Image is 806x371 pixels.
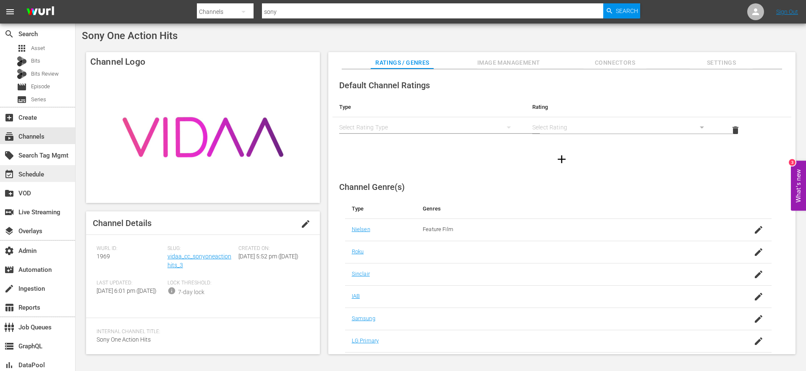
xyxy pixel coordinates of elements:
[352,337,379,344] a: LG Primary
[4,341,14,351] span: GraphQL
[86,52,320,71] h4: Channel Logo
[332,97,526,117] th: Type
[17,82,27,92] span: Episode
[4,132,14,142] span: Channels
[690,58,753,68] span: Settings
[332,97,791,143] table: simple table
[17,95,27,105] span: Series
[791,161,806,210] button: Open Feedback Widget
[238,245,305,252] span: Created On:
[416,199,724,219] th: Genres
[4,246,14,256] span: Admin
[178,288,204,297] div: 7-day lock
[352,226,370,232] a: Nielsen
[31,57,40,65] span: Bits
[730,125,741,135] span: delete
[31,44,45,53] span: Asset
[477,58,540,68] span: Image Management
[31,82,50,91] span: Episode
[97,245,163,252] span: Wurl ID:
[4,188,14,198] span: VOD
[5,7,15,17] span: menu
[93,218,152,228] span: Channel Details
[352,271,370,277] a: Sinclair
[371,58,434,68] span: Ratings / Genres
[4,284,14,294] span: Ingestion
[789,159,796,166] div: 3
[339,182,405,192] span: Channel Genre(s)
[4,303,14,313] span: Reports
[339,80,430,90] span: Default Channel Ratings
[352,293,360,299] a: IAB
[584,58,646,68] span: Connectors
[31,70,59,78] span: Bits Review
[616,3,638,18] span: Search
[4,265,14,275] span: Automation
[97,336,151,343] span: Sony One Action Hits
[86,71,320,203] img: Sony One Action Hits
[97,329,305,335] span: Internal Channel Title:
[17,56,27,66] div: Bits
[4,360,14,370] span: DataPool
[238,253,298,260] span: [DATE] 5:52 pm ([DATE])
[4,29,14,39] span: Search
[4,113,14,123] span: Create
[345,199,416,219] th: Type
[4,322,14,332] span: Job Queues
[167,253,231,268] a: vidaa_cc_sonyoneactionhits_3
[352,315,375,321] a: Samsung
[776,8,798,15] a: Sign Out
[82,30,178,42] span: Sony One Action Hits
[725,120,746,140] button: delete
[4,226,14,236] span: Overlays
[301,219,311,229] span: edit
[167,280,234,287] span: Lock Threshold:
[17,69,27,79] div: Bits Review
[603,3,640,18] button: Search
[167,287,176,295] span: info
[97,280,163,287] span: Last Updated:
[167,245,234,252] span: Slug:
[526,97,719,117] th: Rating
[20,2,60,22] img: ans4CAIJ8jUAAAAAAAAAAAAAAAAAAAAAAAAgQb4GAAAAAAAAAAAAAAAAAAAAAAAAJMjXAAAAAAAAAAAAAAAAAAAAAAAAgAT5G...
[17,43,27,53] span: Asset
[4,150,14,161] span: Search Tag Mgmt
[97,287,157,294] span: [DATE] 6:01 pm ([DATE])
[31,95,46,104] span: Series
[352,248,364,255] a: Roku
[296,214,316,234] button: edit
[97,253,110,260] span: 1969
[4,207,14,217] span: Live Streaming
[4,169,14,179] span: Schedule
